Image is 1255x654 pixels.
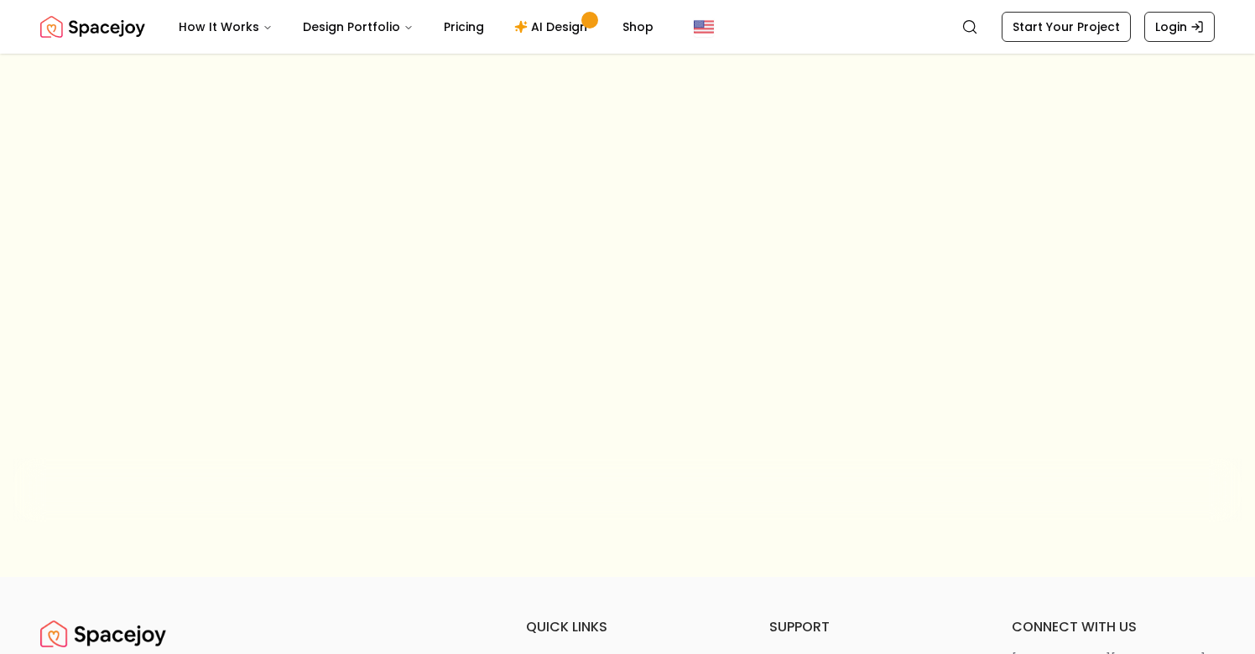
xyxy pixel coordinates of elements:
a: Start Your Project [1002,12,1131,42]
a: Spacejoy [40,10,145,44]
img: Spacejoy Logo [40,10,145,44]
button: How It Works [165,10,286,44]
nav: Main [165,10,667,44]
a: AI Design [501,10,606,44]
img: United States [694,17,714,37]
h6: support [769,617,972,637]
img: Spacejoy Logo [40,617,166,651]
a: Spacejoy [40,617,166,651]
h6: quick links [526,617,729,637]
button: Design Portfolio [289,10,427,44]
a: Pricing [430,10,497,44]
a: Login [1144,12,1215,42]
a: Shop [609,10,667,44]
h6: connect with us [1012,617,1215,637]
